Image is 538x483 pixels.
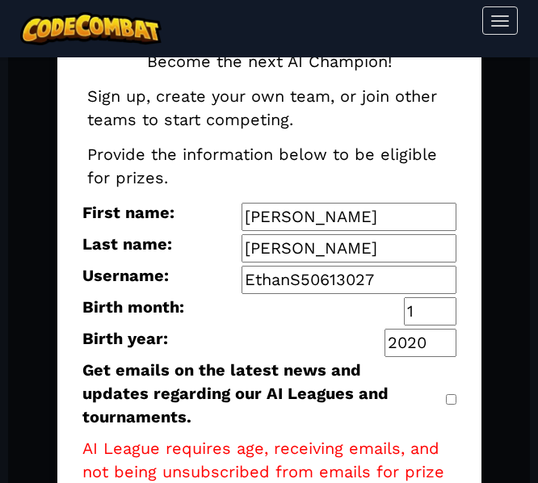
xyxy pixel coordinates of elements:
label: Get emails on the latest news and updates regarding our AI Leagues and tournaments. [82,359,446,429]
p: Sign up, create your own team, or join other teams to start competing. [87,85,451,132]
label: Birth month: [82,296,200,319]
label: Birth year: [82,327,184,351]
p: Provide the information below to be eligible for prizes. [87,143,451,190]
label: Last name: [82,233,188,256]
p: Become the next AI Champion! [147,50,392,73]
label: First name: [82,201,191,225]
label: Username: [82,264,185,288]
img: CodeCombat logo [20,12,162,45]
